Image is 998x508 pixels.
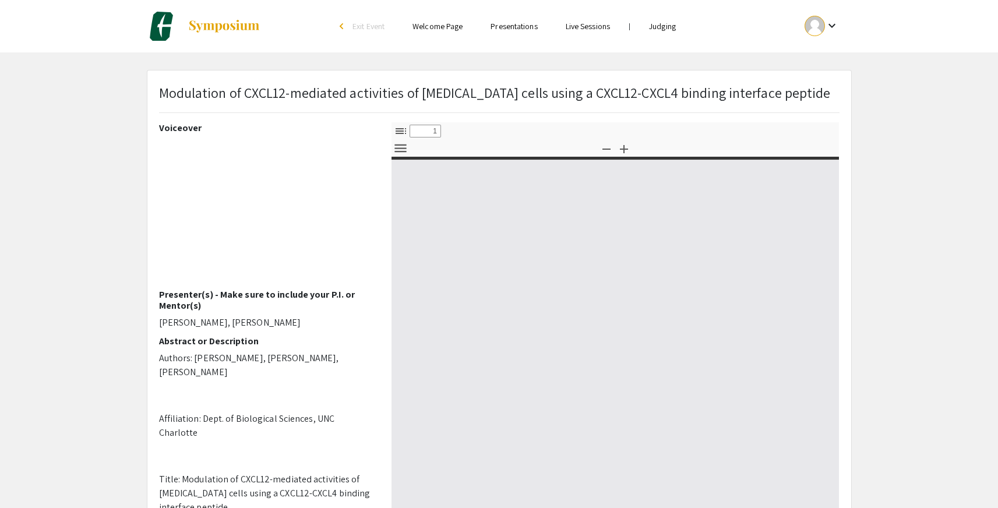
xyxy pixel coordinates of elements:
[159,412,374,440] p: Affiliation: Dept. of Biological Sciences, UNC Charlotte
[147,12,260,41] a: Charlotte Biomedical Sciences Symposium 2025
[9,456,50,499] iframe: Chat
[147,12,176,41] img: Charlotte Biomedical Sciences Symposium 2025
[566,21,610,31] a: Live Sessions
[159,122,374,133] h2: Voiceover
[649,21,676,31] a: Judging
[352,21,385,31] span: Exit Event
[624,21,635,31] li: |
[340,23,347,30] div: arrow_back_ios
[391,140,411,157] button: Tools
[159,82,831,103] p: Modulation of CXCL12-mediated activities of [MEDICAL_DATA] cells using a CXCL12-CXCL4 binding int...
[491,21,537,31] a: Presentations
[410,125,441,137] input: Page
[188,19,260,33] img: Symposium by ForagerOne
[159,289,374,311] h2: Presenter(s) - Make sure to include your P.I. or Mentor(s)
[614,140,634,157] button: Zoom In
[792,13,851,39] button: Expand account dropdown
[159,351,374,379] p: Authors: [PERSON_NAME], [PERSON_NAME], [PERSON_NAME]
[412,21,463,31] a: Welcome Page
[825,19,839,33] mat-icon: Expand account dropdown
[159,336,374,347] h2: Abstract or Description
[391,122,411,139] button: Toggle Sidebar
[597,140,616,157] button: Zoom Out
[159,316,374,330] p: [PERSON_NAME], [PERSON_NAME]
